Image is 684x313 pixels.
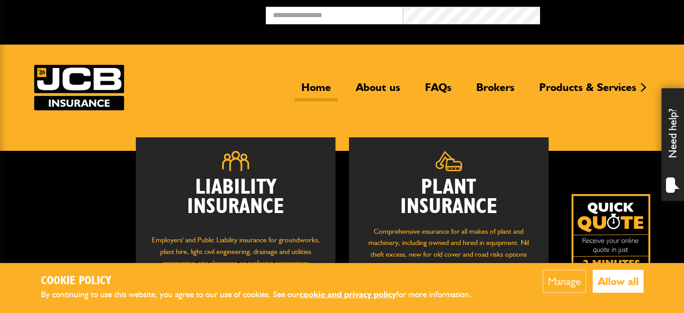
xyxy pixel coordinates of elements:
[349,81,407,101] a: About us
[418,81,458,101] a: FAQs
[149,178,322,226] h2: Liability Insurance
[532,81,643,101] a: Products & Services
[593,270,644,293] button: Allow all
[41,274,486,288] h2: Cookie Policy
[469,81,521,101] a: Brokers
[662,88,684,201] div: Need help?
[149,234,322,277] p: Employers' and Public Liability insurance for groundworks, plant hire, light civil engineering, d...
[41,288,486,302] p: By continuing to use this website, you agree to our use of cookies. See our for more information.
[543,270,586,293] button: Manage
[362,226,535,272] p: Comprehensive insurance for all makes of plant and machinery, including owned and hired in equipm...
[300,289,396,299] a: cookie and privacy policy
[34,65,124,110] img: JCB Insurance Services logo
[572,194,650,273] img: Quick Quote
[34,65,124,110] a: JCB Insurance Services
[362,178,535,217] h2: Plant Insurance
[295,81,338,101] a: Home
[572,194,650,273] a: Get your insurance quote isn just 2-minutes
[540,7,677,21] button: Broker Login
